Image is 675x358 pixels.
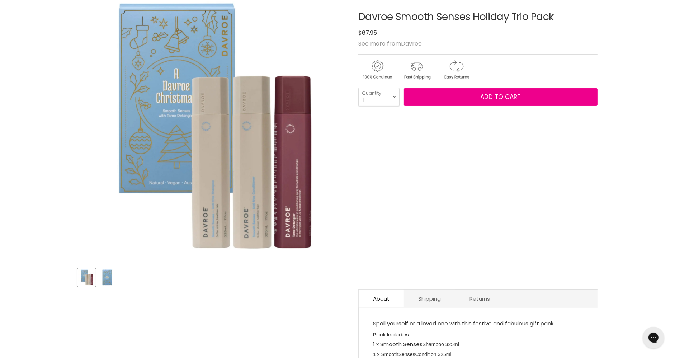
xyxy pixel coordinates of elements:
span: See more from [358,39,422,48]
button: Davroe Smooth Senses Holiday Trio Pack [77,268,96,287]
span: Pack Includes: 1 x Smooth Senses [373,331,423,348]
img: Davroe Smooth Senses Holiday Trio Pack [78,269,95,286]
span: Add to cart [481,93,521,101]
select: Quantity [358,88,400,106]
span: Spoil yourself or a loved one with this festive and fabulous gift pack. [373,320,554,327]
button: Davroe Smooth Senses Holiday Trio Pack [98,268,116,287]
img: returns.gif [437,59,475,81]
span: Senses [398,352,415,357]
h1: Davroe Smooth Senses Holiday Trio Pack [358,11,598,23]
span: 1 x Smooth Condition 325ml [373,352,452,357]
iframe: Gorgias live chat messenger [639,324,668,351]
a: Davroe [401,39,422,48]
img: genuine.gif [358,59,396,81]
a: Shipping [404,290,455,307]
div: Product thumbnails [76,266,346,287]
span: Shampoo 325ml [423,341,459,347]
span: $67.95 [358,29,377,37]
a: About [359,290,404,307]
a: Returns [455,290,504,307]
img: shipping.gif [398,59,436,81]
img: Davroe Smooth Senses Holiday Trio Pack [99,269,115,286]
button: Add to cart [404,88,598,106]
